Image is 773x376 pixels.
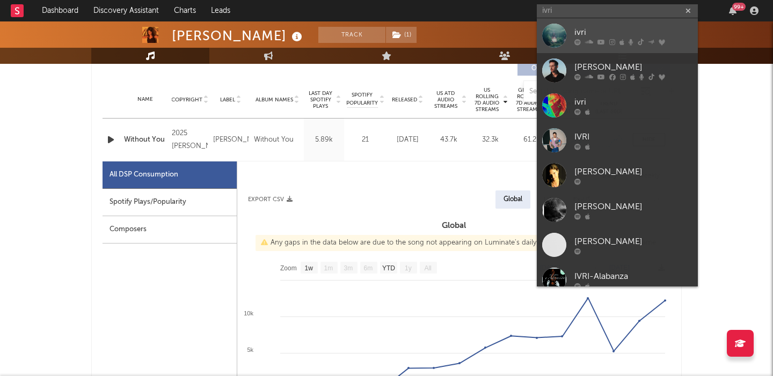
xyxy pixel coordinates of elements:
a: ivri [537,18,698,53]
div: [PERSON_NAME] [574,165,692,178]
a: IVRI [537,123,698,158]
button: 99+ [729,6,736,15]
h3: Global [237,219,670,232]
div: All DSP Consumption [110,168,178,181]
a: [PERSON_NAME] [537,227,698,262]
div: Global [504,193,522,206]
div: 21 [347,135,384,145]
text: 3m [344,264,353,272]
text: All [424,264,431,272]
div: 5.89k [307,135,341,145]
div: [DATE] [390,135,426,145]
div: [PERSON_NAME] [213,134,249,146]
text: 1m [324,264,333,272]
div: IVRI [574,130,692,143]
a: [PERSON_NAME] [537,193,698,227]
input: Search for artists [537,4,698,18]
button: Originals(2) [517,62,590,76]
div: IVRI-Alabanza [574,270,692,283]
div: Spotify Plays/Popularity [103,189,237,216]
text: 1y [405,264,412,272]
div: Any gaps in the data below are due to the song not appearing on Luminate's daily chart(s) for tha... [256,235,663,251]
a: IVRI-Alabanza [537,262,698,297]
div: 99 + [732,3,746,11]
div: [PERSON_NAME] [574,61,692,73]
a: ivri [537,88,698,123]
div: [PERSON_NAME] [172,27,305,45]
text: 6m [364,264,373,272]
div: ivri [574,95,692,108]
div: 2025 [PERSON_NAME] [172,127,207,153]
span: Originals ( 2 ) [524,65,574,72]
button: Export CSV [248,196,293,203]
div: [PERSON_NAME] [574,235,692,248]
button: Track [318,27,385,43]
div: All DSP Consumption [103,161,237,189]
div: ivri [574,26,692,39]
text: 10k [244,310,253,316]
text: 5k [247,346,253,353]
text: Zoom [280,264,297,272]
div: Without You [254,134,294,146]
div: [PERSON_NAME] [574,200,692,213]
div: 32.3k [472,135,508,145]
div: Composers [103,216,237,244]
text: 1w [305,264,313,272]
a: [PERSON_NAME] [537,53,698,88]
a: [PERSON_NAME] [537,158,698,193]
div: 43.7k [431,135,467,145]
a: Without You [124,135,166,145]
input: Search by song name or URL [524,87,637,96]
div: 61.2k [514,135,550,145]
text: YTD [382,264,395,272]
button: (1) [386,27,417,43]
span: ( 1 ) [385,27,417,43]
